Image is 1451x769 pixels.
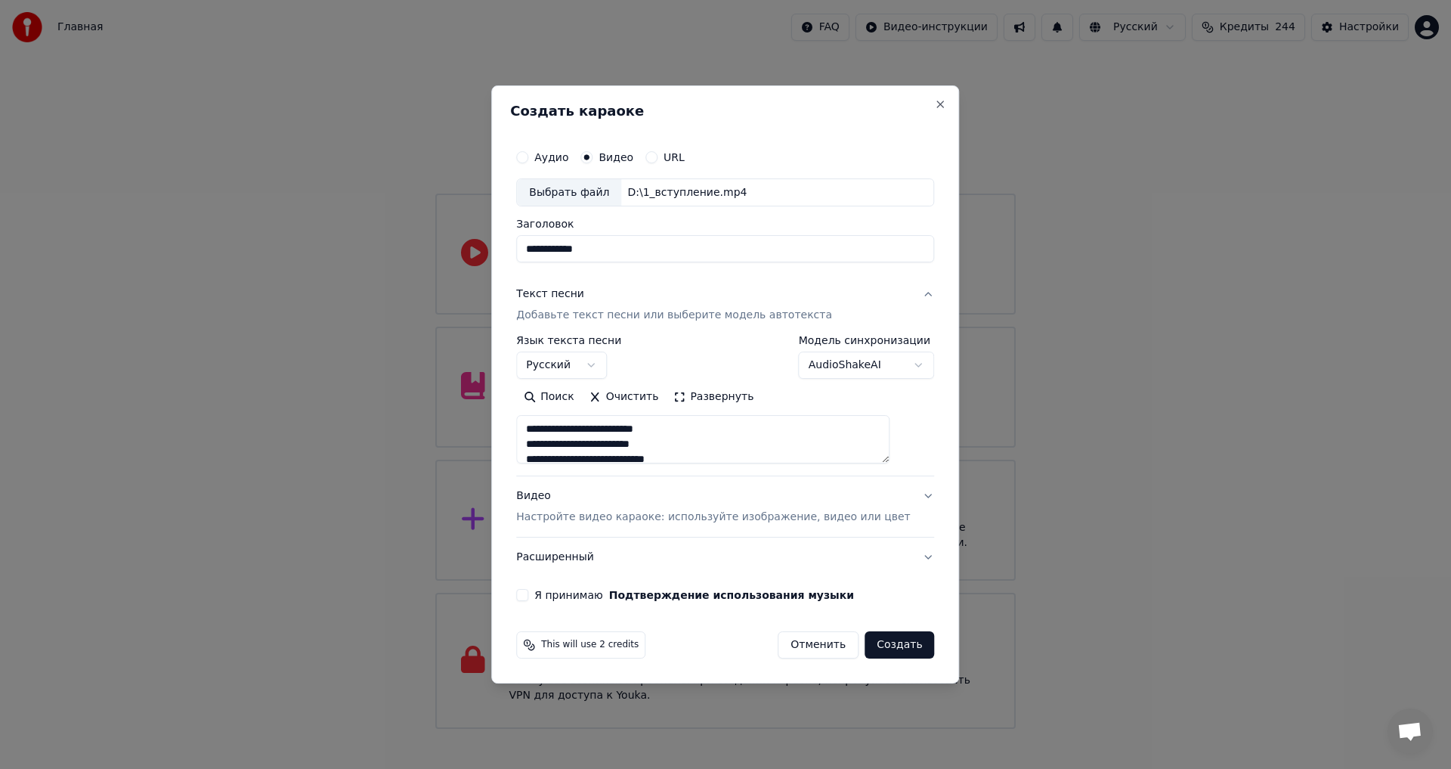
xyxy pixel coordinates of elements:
[516,287,584,302] div: Текст песни
[516,477,934,538] button: ВидеоНастройте видео караоке: используйте изображение, видео или цвет
[516,386,581,410] button: Поиск
[516,510,910,525] p: Настройте видео караоке: используйте изображение, видео или цвет
[541,639,639,651] span: This will use 2 credits
[510,104,940,118] h2: Создать караоке
[516,336,934,476] div: Текст песниДобавьте текст песни или выберите модель автотекста
[516,309,832,324] p: Добавьте текст песни или выберите модель автотекста
[516,219,934,230] label: Заголовок
[534,152,568,163] label: Аудио
[621,185,753,200] div: D:\1_вступление.mp4
[666,386,761,410] button: Развернуть
[516,336,621,346] label: Язык текста песни
[799,336,935,346] label: Модель синхронизации
[778,631,859,659] button: Отменить
[516,489,910,526] div: Видео
[516,538,934,577] button: Расширенный
[599,152,633,163] label: Видео
[609,590,854,600] button: Я принимаю
[865,631,934,659] button: Создать
[516,275,934,336] button: Текст песниДобавьте текст песни или выберите модель автотекста
[582,386,667,410] button: Очистить
[664,152,685,163] label: URL
[517,179,621,206] div: Выбрать файл
[534,590,854,600] label: Я принимаю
